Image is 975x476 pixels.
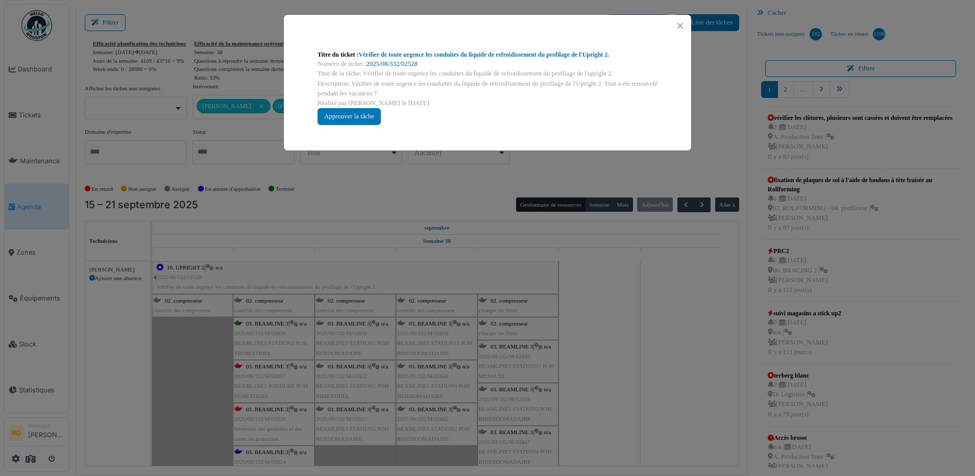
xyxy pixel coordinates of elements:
div: Approuver la tâche [318,108,381,125]
div: Titre du ticket : [318,50,657,59]
div: Réalisé par [PERSON_NAME] le [DATE] [318,98,657,108]
a: Vérifier de toute urgence les conduites du liquide de refroidissement du profilage de l'Upright 2. [359,51,610,58]
div: Description: Vérifier de toute urgence les conduites du liquide de refroidissement du profilage d... [318,79,657,98]
div: Numéro de ticket : [318,59,657,69]
a: 2025/08/332/02528 [367,60,418,67]
div: Titre de la tâche: Vérifier de toute urgence les conduites du liquide de refroidissement du profi... [318,69,657,79]
button: Close [673,19,687,33]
